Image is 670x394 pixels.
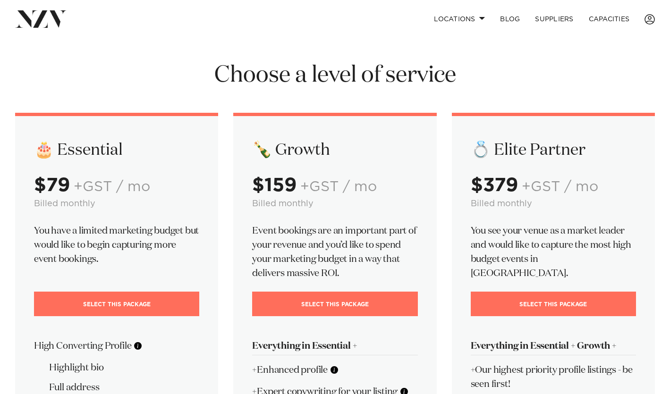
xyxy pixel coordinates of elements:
img: nzv-logo.png [15,10,67,27]
small: Billed monthly [252,200,314,208]
p: Event bookings are an important part of your revenue and you’d like to spend your marketing budge... [252,224,417,280]
strong: $159 [252,176,297,195]
a: BLOG [492,9,527,29]
li: Highlight bio [49,360,199,375]
strong: Everything in Essential + Growth + [471,341,617,351]
span: +GST / mo [522,180,598,194]
span: +GST / mo [300,180,377,194]
p: You see your venue as a market leader and would like to capture the most high budget events in [G... [471,224,636,280]
p: You have a limited marketing budget but would like to begin capturing more event bookings. [34,224,199,266]
strong: Everything in Essential + [252,341,357,351]
h2: 💍 Elite Partner [471,140,636,160]
span: +GST / mo [74,180,150,194]
small: Billed monthly [471,200,532,208]
h2: 🍾 Growth [252,140,417,160]
a: SUPPLIERS [527,9,581,29]
a: Capacities [581,9,637,29]
strong: $79 [34,176,70,195]
a: Select This Package [252,292,417,316]
p: +Our highest priority profile listings - be seen first! [471,363,636,391]
p: +Enhanced profile [252,363,417,377]
a: Select This Package [34,292,199,316]
a: Locations [426,9,492,29]
p: High Converting Profile [34,339,199,353]
a: Select This Package [471,292,636,316]
h2: 🎂 Essential [34,140,199,160]
small: Billed monthly [34,200,95,208]
strong: $379 [471,176,518,195]
h1: Choose a level of service [15,61,655,90]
